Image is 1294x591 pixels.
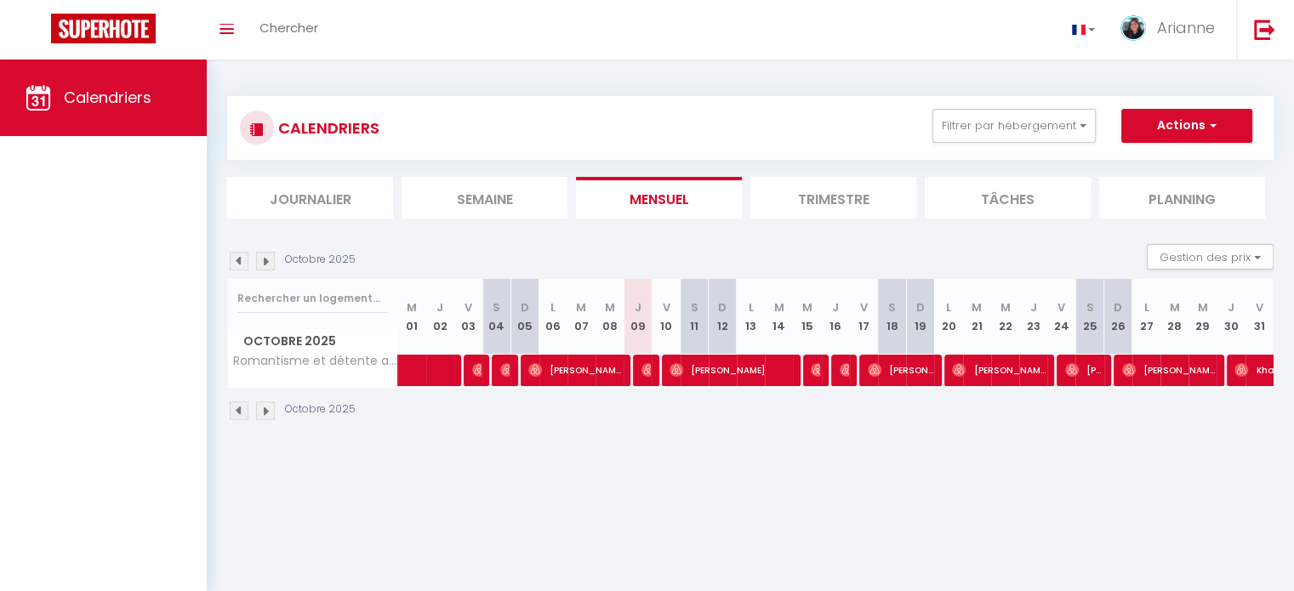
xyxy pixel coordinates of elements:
span: [PERSON_NAME] [811,354,820,386]
th: 27 [1132,279,1160,355]
th: 11 [681,279,709,355]
th: 05 [510,279,539,355]
th: 09 [624,279,652,355]
abbr: S [691,299,698,315]
abbr: M [407,299,417,315]
th: 10 [652,279,680,355]
abbr: J [635,299,641,315]
abbr: D [916,299,925,315]
th: 19 [906,279,934,355]
abbr: M [1198,299,1208,315]
span: India [PERSON_NAME] [472,354,482,386]
span: Chercher [259,19,318,37]
abbr: V [465,299,472,315]
span: Romantisme et détente au cœur du Marais [231,355,401,367]
abbr: J [832,299,839,315]
span: Arianne [1157,17,1215,38]
th: 30 [1217,279,1245,355]
li: Mensuel [576,177,742,219]
span: Octobre 2025 [228,329,397,354]
th: 24 [1047,279,1075,355]
abbr: M [802,299,812,315]
img: ... [1120,15,1146,41]
th: 04 [482,279,510,355]
th: 07 [567,279,596,355]
abbr: V [860,299,868,315]
th: 18 [878,279,906,355]
span: [PERSON_NAME] [670,354,791,386]
th: 02 [426,279,454,355]
th: 06 [539,279,567,355]
th: 25 [1075,279,1103,355]
li: Trimestre [750,177,916,219]
li: Tâches [925,177,1091,219]
abbr: M [972,299,982,315]
abbr: M [576,299,586,315]
abbr: M [1000,299,1010,315]
abbr: M [605,299,615,315]
abbr: V [662,299,670,315]
abbr: L [550,299,556,315]
th: 16 [822,279,850,355]
abbr: S [493,299,500,315]
img: logout [1254,19,1275,40]
th: 03 [454,279,482,355]
th: 28 [1160,279,1189,355]
th: 12 [709,279,737,355]
abbr: M [774,299,784,315]
span: [PERSON_NAME] [840,354,849,386]
th: 08 [596,279,624,355]
span: [PERSON_NAME] [528,354,622,386]
p: Octobre 2025 [285,252,356,268]
button: Filtrer par hébergement [932,109,1096,143]
abbr: L [749,299,754,315]
abbr: S [888,299,896,315]
th: 15 [793,279,821,355]
th: 31 [1246,279,1274,355]
th: 17 [850,279,878,355]
abbr: J [1030,299,1037,315]
abbr: V [1256,299,1263,315]
th: 01 [398,279,426,355]
abbr: S [1086,299,1093,315]
li: Planning [1099,177,1265,219]
th: 26 [1104,279,1132,355]
h3: CALENDRIERS [274,109,379,147]
button: Actions [1121,109,1252,143]
span: [PERSON_NAME] [1122,354,1216,386]
li: Journalier [227,177,393,219]
th: 29 [1189,279,1217,355]
th: 22 [991,279,1019,355]
abbr: L [1143,299,1149,315]
abbr: J [436,299,443,315]
span: [PERSON_NAME] [500,354,510,386]
abbr: D [1114,299,1122,315]
abbr: L [946,299,951,315]
p: Octobre 2025 [285,401,356,418]
span: [PERSON_NAME] [952,354,1046,386]
th: 21 [963,279,991,355]
th: 13 [737,279,765,355]
abbr: D [718,299,727,315]
span: [PERSON_NAME] [868,354,933,386]
input: Rechercher un logement... [237,283,388,314]
abbr: D [521,299,529,315]
abbr: M [1170,299,1180,315]
img: Super Booking [51,14,156,43]
li: Semaine [402,177,567,219]
th: 14 [765,279,793,355]
th: 20 [934,279,962,355]
button: Gestion des prix [1147,244,1274,270]
span: Calendriers [64,87,151,108]
span: [PERSON_NAME] [1065,354,1103,386]
abbr: V [1057,299,1065,315]
th: 23 [1019,279,1047,355]
abbr: J [1228,299,1234,315]
span: [PERSON_NAME] [641,354,651,386]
